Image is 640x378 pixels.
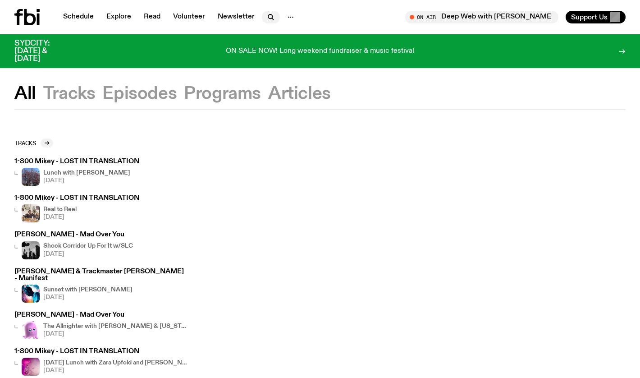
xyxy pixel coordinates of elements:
[14,195,139,202] h3: 1-800 Mikey - LOST IN TRANSLATION
[14,348,187,376] a: 1-800 Mikey - LOST IN TRANSLATIONThe Belair Lips Bombs Live at Rad Festival[DATE] Lunch with Zara...
[212,11,260,23] a: Newsletter
[58,11,99,23] a: Schedule
[14,195,139,222] a: 1-800 Mikey - LOST IN TRANSLATIONJasper Craig Adams holds a vintage camera to his eye, obscuring ...
[14,40,72,63] h3: SYDCITY: [DATE] & [DATE]
[22,241,40,259] img: shock corridor 4 SLC
[43,331,187,337] span: [DATE]
[43,214,77,220] span: [DATE]
[43,323,187,329] h4: The Allnighter with [PERSON_NAME] & [US_STATE] °❀⋆.ೃ࿔*:･
[14,86,36,102] button: All
[184,86,261,102] button: Programs
[43,251,133,257] span: [DATE]
[43,207,77,212] h4: Real to Reel
[405,11,558,23] button: On AirDeep Web with [PERSON_NAME]
[101,11,137,23] a: Explore
[571,13,608,21] span: Support Us
[14,312,187,339] a: [PERSON_NAME] - Mad Over YouAn animated image of a pink squid named pearl from Nemo. The Allnight...
[43,368,187,373] span: [DATE]
[22,204,40,222] img: Jasper Craig Adams holds a vintage camera to his eye, obscuring his face. He is wearing a grey ju...
[22,285,40,303] img: Simon Caldwell stands side on, looking downwards. He has headphones on. Behind him is a brightly ...
[43,295,133,300] span: [DATE]
[22,168,40,186] img: pink cherry blossom tree with blue sky background. you can see some green trees in the bottom
[168,11,210,23] a: Volunteer
[566,11,626,23] button: Support Us
[14,138,53,148] a: Tracks
[268,86,331,102] button: Articles
[14,268,187,303] a: [PERSON_NAME] & Trackmaster [PERSON_NAME] - ManifestSimon Caldwell stands side on, looking downwa...
[14,312,187,318] h3: [PERSON_NAME] - Mad Over You
[138,11,166,23] a: Read
[43,170,130,176] h4: Lunch with [PERSON_NAME]
[43,287,133,293] h4: Sunset with [PERSON_NAME]
[14,231,133,238] h3: [PERSON_NAME] - Mad Over You
[43,178,130,184] span: [DATE]
[22,358,40,376] img: The Belair Lips Bombs Live at Rad Festival
[43,360,187,366] h4: [DATE] Lunch with Zara Upfold and [PERSON_NAME] // Reunions and FBi Festivals
[43,86,96,102] button: Tracks
[14,158,139,165] h3: 1-800 Mikey - LOST IN TRANSLATION
[226,47,414,55] p: ON SALE NOW! Long weekend fundraiser & music festival
[102,86,177,102] button: Episodes
[14,231,133,259] a: [PERSON_NAME] - Mad Over Youshock corridor 4 SLCShock Corridor Up For It w/SLC[DATE]
[14,139,36,146] h2: Tracks
[43,243,133,249] h4: Shock Corridor Up For It w/SLC
[14,158,139,186] a: 1-800 Mikey - LOST IN TRANSLATIONpink cherry blossom tree with blue sky background. you can see s...
[22,321,40,339] img: An animated image of a pink squid named pearl from Nemo.
[14,348,187,355] h3: 1-800 Mikey - LOST IN TRANSLATION
[14,268,187,282] h3: [PERSON_NAME] & Trackmaster [PERSON_NAME] - Manifest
